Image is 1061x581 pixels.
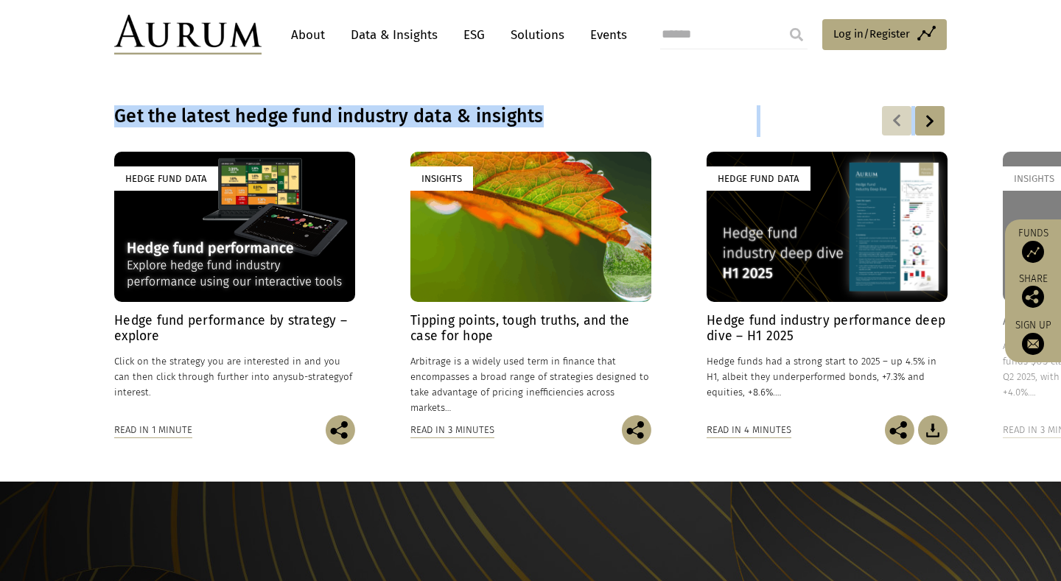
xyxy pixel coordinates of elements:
[833,25,910,43] span: Log in/Register
[707,152,948,415] a: Hedge Fund Data Hedge fund industry performance deep dive – H1 2025 Hedge funds had a strong star...
[410,313,651,344] h4: Tipping points, tough truths, and the case for hope
[707,353,948,400] p: Hedge funds had a strong start to 2025 – up 4.5% in H1, albeit they underperformed bonds, +7.3% a...
[622,415,651,445] img: Share this post
[456,21,492,49] a: ESG
[410,353,651,416] p: Arbitrage is a widely used term in finance that encompasses a broad range of strategies designed ...
[410,422,494,438] div: Read in 3 minutes
[114,313,355,344] h4: Hedge fund performance by strategy – explore
[114,105,757,127] h3: Get the latest hedge fund industry data & insights
[410,166,473,191] div: Insights
[503,21,572,49] a: Solutions
[918,415,948,445] img: Download Article
[1012,227,1054,263] a: Funds
[583,21,627,49] a: Events
[707,422,791,438] div: Read in 4 minutes
[782,20,811,49] input: Submit
[707,313,948,344] h4: Hedge fund industry performance deep dive – H1 2025
[885,415,914,445] img: Share this post
[114,353,355,400] p: Click on the strategy you are interested in and you can then click through further into any of in...
[1012,274,1054,308] div: Share
[114,166,218,191] div: Hedge Fund Data
[288,371,343,382] span: sub-strategy
[410,152,651,415] a: Insights Tipping points, tough truths, and the case for hope Arbitrage is a widely used term in f...
[1012,319,1054,355] a: Sign up
[114,152,355,415] a: Hedge Fund Data Hedge fund performance by strategy – explore Click on the strategy you are intere...
[822,19,947,50] a: Log in/Register
[326,415,355,445] img: Share this post
[284,21,332,49] a: About
[114,422,192,438] div: Read in 1 minute
[1022,286,1044,308] img: Share this post
[114,15,262,54] img: Aurum
[343,21,445,49] a: Data & Insights
[707,166,810,191] div: Hedge Fund Data
[1022,333,1044,355] img: Sign up to our newsletter
[1022,241,1044,263] img: Access Funds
